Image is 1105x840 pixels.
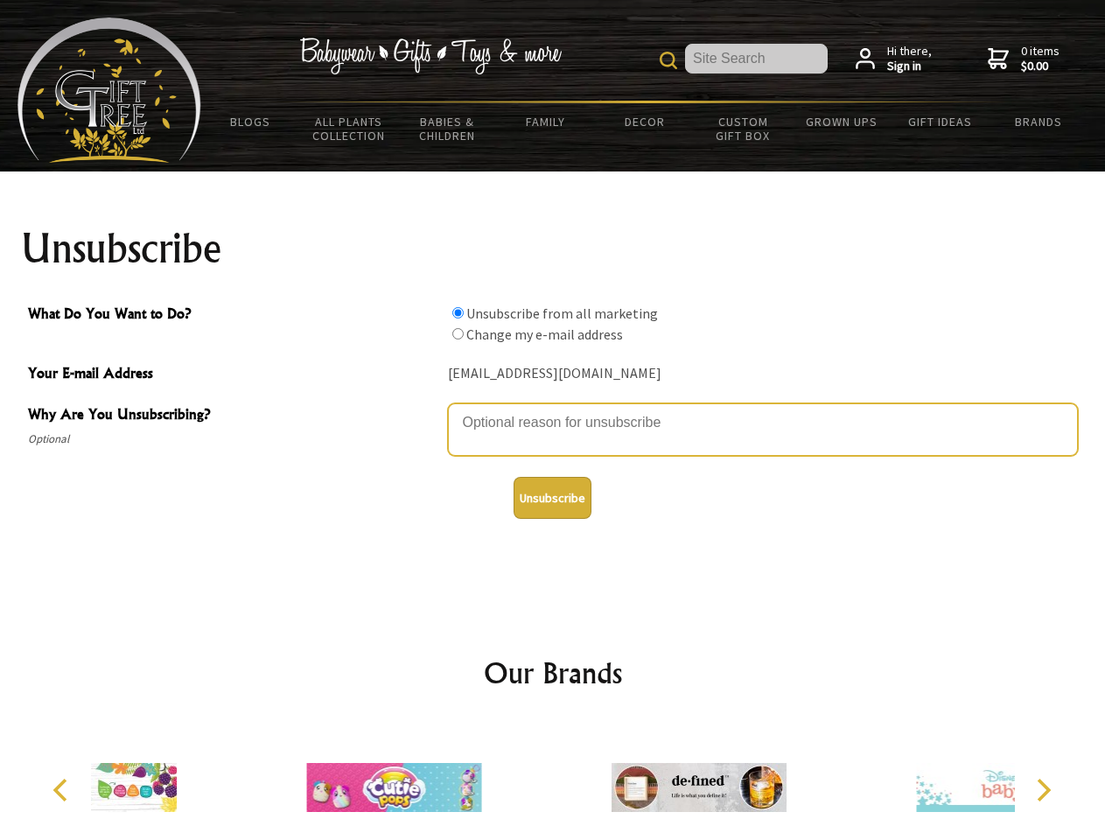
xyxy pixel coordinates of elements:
[685,44,828,73] input: Site Search
[887,59,932,74] strong: Sign in
[891,103,990,140] a: Gift Ideas
[448,403,1078,456] textarea: Why Are You Unsubscribing?
[887,44,932,74] span: Hi there,
[466,325,623,343] label: Change my e-mail address
[299,38,562,74] img: Babywear - Gifts - Toys & more
[694,103,793,154] a: Custom Gift Box
[1021,43,1060,74] span: 0 items
[514,477,591,519] button: Unsubscribe
[1021,59,1060,74] strong: $0.00
[28,403,439,429] span: Why Are You Unsubscribing?
[660,52,677,69] img: product search
[466,304,658,322] label: Unsubscribe from all marketing
[990,103,1088,140] a: Brands
[201,103,300,140] a: BLOGS
[17,17,201,163] img: Babyware - Gifts - Toys and more...
[35,652,1071,694] h2: Our Brands
[988,44,1060,74] a: 0 items$0.00
[21,227,1085,269] h1: Unsubscribe
[448,360,1078,388] div: [EMAIL_ADDRESS][DOMAIN_NAME]
[28,362,439,388] span: Your E-mail Address
[856,44,932,74] a: Hi there,Sign in
[1024,771,1062,809] button: Next
[300,103,399,154] a: All Plants Collection
[44,771,82,809] button: Previous
[28,303,439,328] span: What Do You Want to Do?
[398,103,497,154] a: Babies & Children
[792,103,891,140] a: Grown Ups
[28,429,439,450] span: Optional
[595,103,694,140] a: Decor
[452,328,464,339] input: What Do You Want to Do?
[497,103,596,140] a: Family
[452,307,464,318] input: What Do You Want to Do?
